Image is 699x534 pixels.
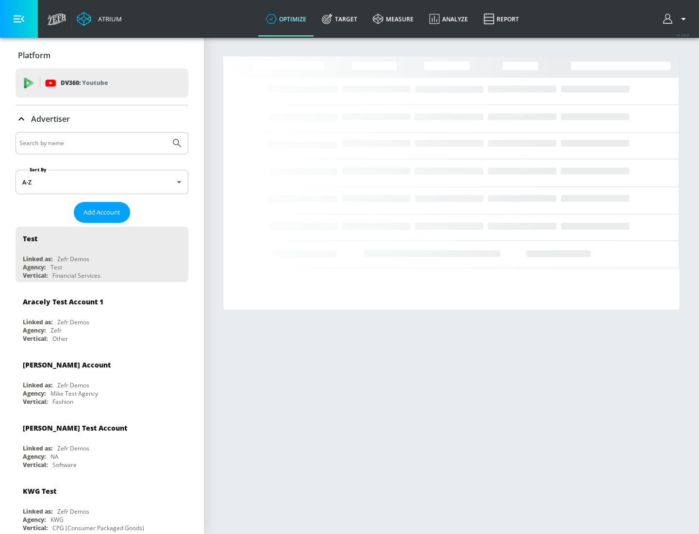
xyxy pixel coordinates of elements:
div: Linked as: [23,444,52,452]
a: Analyze [421,1,476,36]
div: Vertical: [23,334,48,343]
div: Financial Services [52,271,100,280]
span: v 4.24.0 [676,32,689,37]
div: Aracely Test Account 1Linked as:Zefr DemosAgency:ZefrVertical:Other [16,290,188,345]
div: DV360: Youtube [16,68,188,98]
div: Linked as: [23,381,52,389]
div: Other [52,334,68,343]
div: [PERSON_NAME] AccountLinked as:Zefr DemosAgency:Mike Test AgencyVertical:Fashion [16,353,188,408]
div: [PERSON_NAME] Test AccountLinked as:Zefr DemosAgency:NAVertical:Software [16,416,188,471]
a: Report [476,1,527,36]
div: Zefr Demos [57,444,89,452]
div: Zefr Demos [57,507,89,516]
p: Youtube [82,78,108,88]
div: NA [50,452,59,461]
div: Advertiser [16,105,188,133]
div: Linked as: [23,255,52,263]
div: Agency: [23,516,46,524]
div: Linked as: [23,507,52,516]
div: Zefr Demos [57,255,89,263]
a: Target [314,1,365,36]
div: Vertical: [23,271,48,280]
div: Zefr [50,326,62,334]
div: Agency: [23,389,46,398]
div: Agency: [23,326,46,334]
div: Test [23,234,37,243]
a: measure [365,1,421,36]
button: Add Account [74,202,130,223]
div: Agency: [23,452,46,461]
div: KWG [50,516,64,524]
div: Zefr Demos [57,318,89,326]
div: Software [52,461,77,469]
a: optimize [258,1,314,36]
input: Search by name [19,137,166,150]
div: CPG (Consumer Packaged Goods) [52,524,144,532]
div: Atrium [94,15,122,23]
div: Zefr Demos [57,381,89,389]
div: Vertical: [23,461,48,469]
span: Add Account [83,207,120,218]
div: Fashion [52,398,73,406]
div: [PERSON_NAME] Test Account [23,423,127,433]
div: KWG Test [23,486,56,496]
div: Platform [16,42,188,69]
div: Agency: [23,263,46,271]
div: [PERSON_NAME] Account [23,360,111,369]
div: TestLinked as:Zefr DemosAgency:TestVertical:Financial Services [16,227,188,282]
div: A-Z [16,170,188,194]
div: Vertical: [23,398,48,406]
div: Aracely Test Account 1 [23,297,103,306]
div: Mike Test Agency [50,389,98,398]
label: Sort By [28,167,49,173]
p: Advertiser [31,114,70,124]
div: Vertical: [23,524,48,532]
p: Platform [18,50,50,61]
div: Test [50,263,62,271]
a: Atrium [77,12,122,26]
p: DV360: [61,78,108,88]
div: Linked as: [23,318,52,326]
